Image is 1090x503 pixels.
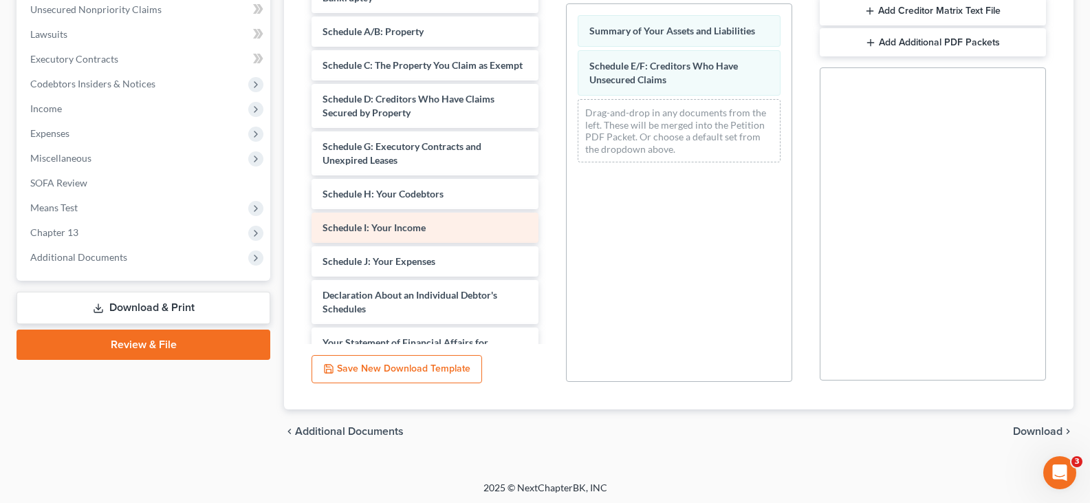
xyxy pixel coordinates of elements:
span: SOFA Review [30,177,87,189]
i: chevron_right [1062,426,1073,437]
span: 3 [1071,456,1082,467]
span: Lawsuits [30,28,67,40]
iframe: Intercom live chat [1043,456,1076,489]
span: Schedule E/F: Creditors Who Have Unsecured Claims [589,60,738,85]
span: Additional Documents [295,426,404,437]
span: Unsecured Nonpriority Claims [30,3,162,15]
span: Income [30,103,62,114]
a: Download & Print [17,292,270,324]
a: Executory Contracts [19,47,270,72]
span: Declaration About an Individual Debtor's Schedules [323,289,497,314]
span: Means Test [30,202,78,213]
a: Lawsuits [19,22,270,47]
span: Schedule G: Executory Contracts and Unexpired Leases [323,140,481,166]
span: Schedule A/B: Property [323,25,424,37]
span: Your Statement of Financial Affairs for Individuals Filing for Bankruptcy [323,336,488,362]
button: Save New Download Template [312,355,482,384]
span: Miscellaneous [30,152,91,164]
a: Review & File [17,330,270,360]
span: Schedule D: Creditors Who Have Claims Secured by Property [323,93,494,118]
span: Codebtors Insiders & Notices [30,78,155,89]
span: Schedule H: Your Codebtors [323,188,444,200]
span: Schedule C: The Property You Claim as Exempt [323,59,523,71]
div: Drag-and-drop in any documents from the left. These will be merged into the Petition PDF Packet. ... [578,99,781,162]
button: Download chevron_right [1013,426,1073,437]
i: chevron_left [284,426,295,437]
a: SOFA Review [19,171,270,195]
span: Chapter 13 [30,226,78,238]
button: Add Additional PDF Packets [820,28,1046,57]
span: Schedule J: Your Expenses [323,255,435,267]
span: Expenses [30,127,69,139]
span: Executory Contracts [30,53,118,65]
span: Download [1013,426,1062,437]
span: Additional Documents [30,251,127,263]
span: Summary of Your Assets and Liabilities [589,25,755,36]
span: Schedule I: Your Income [323,222,426,233]
a: chevron_left Additional Documents [284,426,404,437]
